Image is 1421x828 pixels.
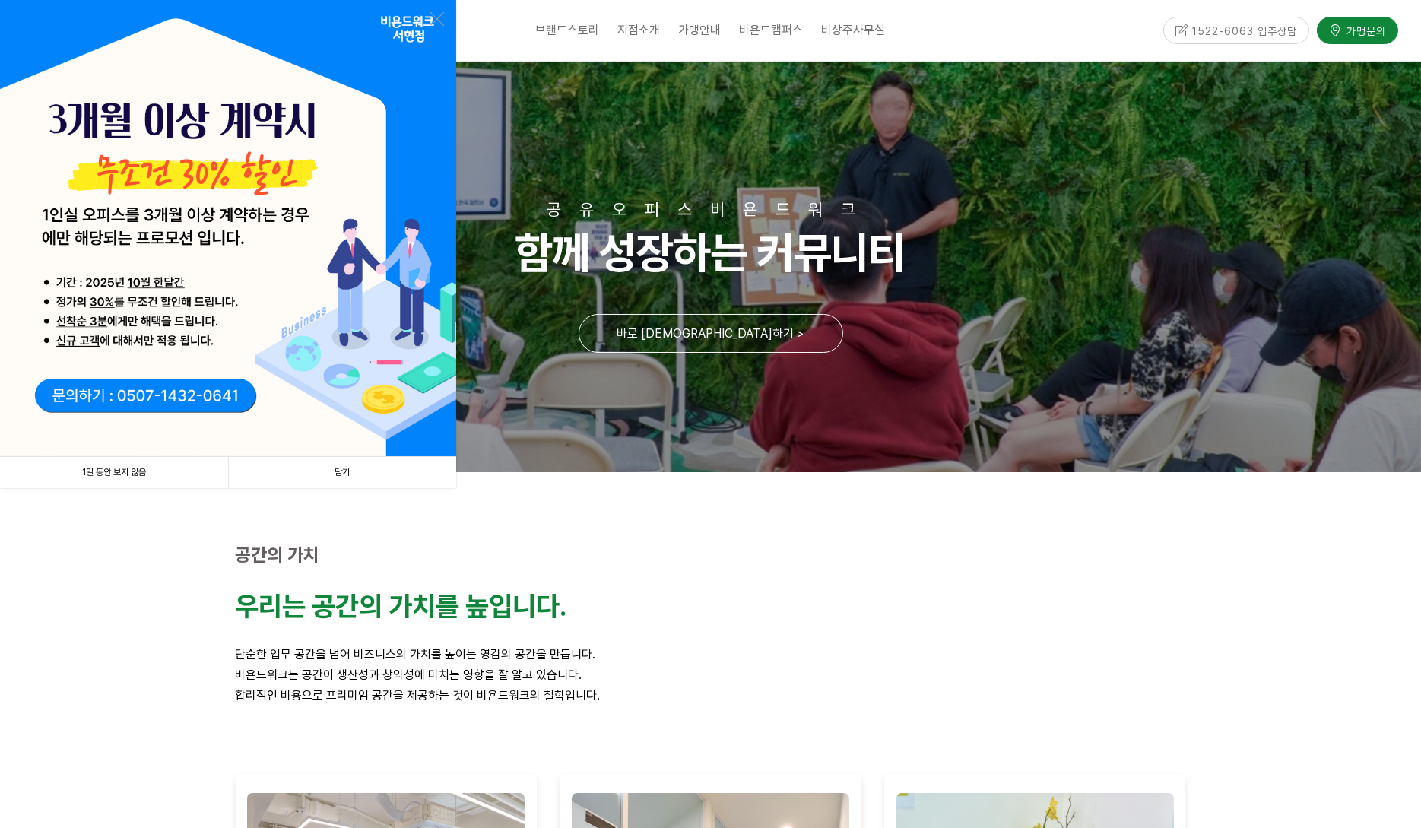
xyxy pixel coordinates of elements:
span: 가맹문의 [1342,23,1386,38]
span: 비욘드캠퍼스 [740,23,804,37]
strong: 우리는 공간의 가치를 높입니다. [236,590,567,623]
a: 지점소개 [609,11,670,49]
span: 브랜드스토리 [536,23,600,37]
span: 가맹안내 [679,23,722,37]
a: 닫기 [228,457,456,488]
p: 단순한 업무 공간을 넘어 비즈니스의 가치를 높이는 영감의 공간을 만듭니다. [236,644,1186,665]
p: 비욘드워크는 공간이 생산성과 창의성에 미치는 영향을 잘 알고 있습니다. [236,665,1186,685]
strong: 공간의 가치 [236,544,320,566]
a: 브랜드스토리 [527,11,609,49]
a: 비상주사무실 [813,11,895,49]
a: 가맹문의 [1317,17,1398,43]
span: 지점소개 [618,23,661,37]
p: 합리적인 비용으로 프리미엄 공간을 제공하는 것이 비욘드워크의 철학입니다. [236,685,1186,706]
a: 비욘드캠퍼스 [731,11,813,49]
span: 비상주사무실 [822,23,886,37]
a: 가맹안내 [670,11,731,49]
